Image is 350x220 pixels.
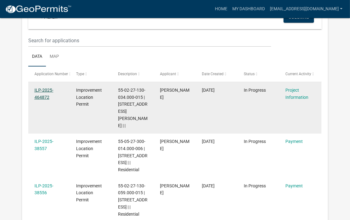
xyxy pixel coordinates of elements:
[202,183,215,188] span: 08/08/2025
[28,66,70,81] datatable-header-cell: Application Number
[196,66,238,81] datatable-header-cell: Date Created
[118,72,137,76] span: Description
[118,139,148,172] span: 55-05-27-300-014.000-006 | 7274 GOAT HOLLOW RD | | Residential
[230,3,267,15] a: My Dashboard
[160,183,189,195] span: Cindy Thrasher
[202,88,215,93] span: 08/16/2025
[34,88,53,100] a: ILP-2025-464872
[160,88,189,100] span: Cindy Thrasher
[34,72,68,76] span: Application Number
[244,72,255,76] span: Status
[286,88,309,100] a: Project Information
[118,183,148,217] span: 55-02-27-130-059.000-015 | 13874 N AMERICUS WAY | | Residential
[202,72,224,76] span: Date Created
[46,47,63,67] a: Map
[118,88,148,128] span: 55-02-27-130-034.000-015 | 13807 N KENNARD WAY | |
[202,139,215,144] span: 08/08/2025
[238,66,280,81] datatable-header-cell: Status
[76,88,102,107] span: Improvement Location Permit
[286,72,311,76] span: Current Activity
[76,72,84,76] span: Type
[212,3,230,15] a: Home
[160,139,189,151] span: Cindy Thrasher
[244,139,266,144] span: In Progress
[160,72,176,76] span: Applicant
[34,139,53,151] a: ILP-2025-38557
[267,3,345,15] a: [EMAIL_ADDRESS][DOMAIN_NAME]
[70,66,112,81] datatable-header-cell: Type
[34,183,53,195] a: ILP-2025-38556
[286,139,303,144] a: Payment
[280,66,321,81] datatable-header-cell: Current Activity
[244,88,266,93] span: In Progress
[112,66,154,81] datatable-header-cell: Description
[28,34,271,47] input: Search for applications
[76,139,102,158] span: Improvement Location Permit
[154,66,196,81] datatable-header-cell: Applicant
[244,183,266,188] span: In Progress
[286,183,303,188] a: Payment
[28,47,46,67] a: Data
[76,183,102,203] span: Improvement Location Permit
